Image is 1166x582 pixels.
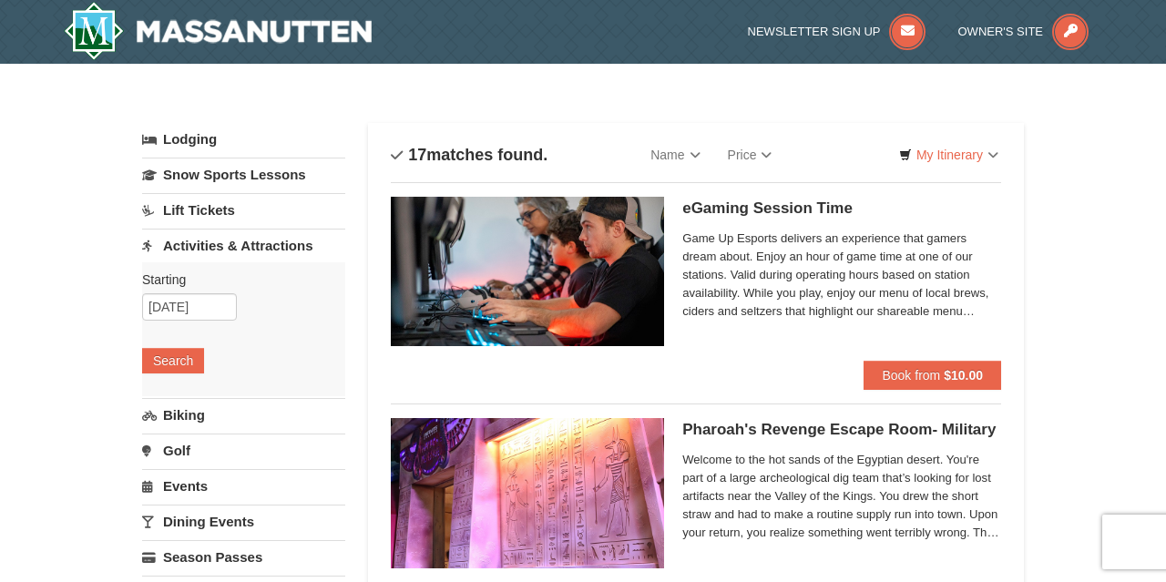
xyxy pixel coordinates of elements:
[391,418,664,567] img: 6619913-410-20a124c9.jpg
[391,197,664,346] img: 19664770-34-0b975b5b.jpg
[714,137,786,173] a: Price
[142,434,345,467] a: Golf
[142,398,345,432] a: Biking
[748,25,881,38] span: Newsletter Sign Up
[391,146,547,164] h4: matches found.
[142,540,345,574] a: Season Passes
[142,158,345,191] a: Snow Sports Lessons
[142,123,345,156] a: Lodging
[637,137,713,173] a: Name
[958,25,1044,38] span: Owner's Site
[142,348,204,373] button: Search
[864,361,1001,390] button: Book from $10.00
[944,368,983,383] strong: $10.00
[142,505,345,538] a: Dining Events
[958,25,1089,38] a: Owner's Site
[408,146,426,164] span: 17
[142,469,345,503] a: Events
[682,451,1001,542] span: Welcome to the hot sands of the Egyptian desert. You're part of a large archeological dig team th...
[142,193,345,227] a: Lift Tickets
[142,271,332,289] label: Starting
[64,2,372,60] a: Massanutten Resort
[682,421,1001,439] h5: Pharoah's Revenge Escape Room- Military
[748,25,926,38] a: Newsletter Sign Up
[682,199,1001,218] h5: eGaming Session Time
[882,368,940,383] span: Book from
[142,229,345,262] a: Activities & Attractions
[887,141,1010,168] a: My Itinerary
[64,2,372,60] img: Massanutten Resort Logo
[682,230,1001,321] span: Game Up Esports delivers an experience that gamers dream about. Enjoy an hour of game time at one...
